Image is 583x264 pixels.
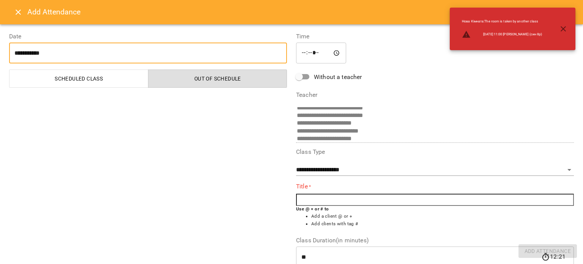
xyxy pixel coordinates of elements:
[14,74,144,83] span: Scheduled class
[27,6,574,18] h6: Add Attendance
[296,182,574,191] label: Title
[296,149,574,155] label: Class Type
[314,73,362,82] span: Without a teacher
[311,220,574,228] li: Add clients with tag #
[296,92,574,98] label: Teacher
[456,27,548,42] li: [DATE] 11:00 [PERSON_NAME] (син 8р)
[148,70,287,88] button: Out of Schedule
[9,3,27,21] button: Close
[296,206,329,212] b: Use @ + or # to
[153,74,283,83] span: Out of Schedule
[9,33,287,40] label: Date
[9,70,148,88] button: Scheduled class
[296,33,574,40] label: Time
[311,213,574,220] li: Add a client @ or +
[456,16,548,27] li: Нова Кімната : The room is taken by another class
[296,237,574,243] label: Class Duration(in minutes)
